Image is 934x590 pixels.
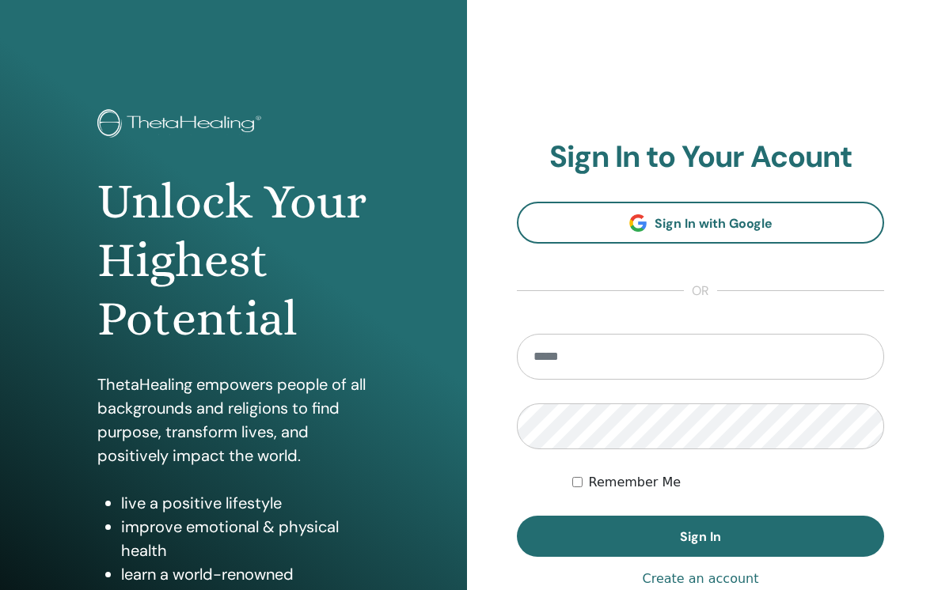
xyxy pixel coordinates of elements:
[589,473,682,492] label: Remember Me
[121,491,369,515] li: live a positive lifestyle
[517,516,884,557] button: Sign In
[517,202,884,244] a: Sign In with Google
[97,172,369,349] h1: Unlock Your Highest Potential
[97,373,369,467] p: ThetaHealing empowers people of all backgrounds and religions to find purpose, transform lives, a...
[655,215,773,232] span: Sign In with Google
[572,473,884,492] div: Keep me authenticated indefinitely or until I manually logout
[121,515,369,562] li: improve emotional & physical health
[642,569,758,588] a: Create an account
[680,528,721,545] span: Sign In
[684,282,717,301] span: or
[517,139,884,176] h2: Sign In to Your Acount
